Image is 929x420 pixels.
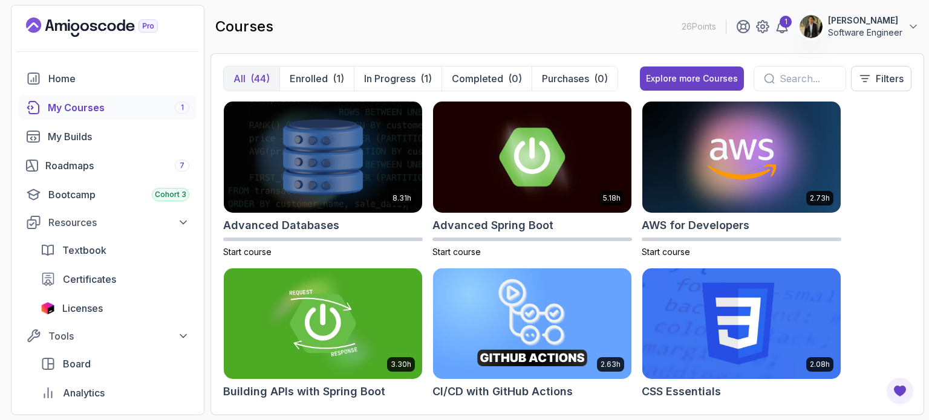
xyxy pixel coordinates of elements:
p: 2.08h [810,360,830,369]
img: jetbrains icon [41,302,55,314]
button: Completed(0) [442,66,532,91]
a: board [33,352,197,376]
img: user profile image [800,15,823,38]
a: certificates [33,267,197,291]
div: (1) [333,71,344,86]
p: 5.18h [603,193,621,203]
div: (0) [508,71,522,86]
a: roadmaps [19,153,197,178]
span: Textbook [62,243,106,257]
div: (44) [250,71,270,86]
div: My Builds [48,129,189,144]
p: [PERSON_NAME] [828,15,902,27]
a: licenses [33,296,197,320]
span: Licenses [62,301,103,315]
button: Enrolled(1) [279,66,354,91]
button: All(44) [224,66,279,91]
button: Explore more Courses [640,66,744,91]
button: Filters [851,66,911,91]
div: My Courses [48,100,189,115]
p: Software Engineer [828,27,902,39]
span: Cohort 3 [155,190,186,199]
span: 7 [180,161,184,170]
a: 1 [775,19,789,34]
span: Certificates [63,272,116,286]
div: (1) [420,71,432,86]
img: AWS for Developers card [642,102,841,213]
button: user profile image[PERSON_NAME]Software Engineer [799,15,919,39]
p: 8.31h [393,193,411,203]
h2: courses [215,17,273,36]
p: 2.73h [810,193,830,203]
span: Start course [432,247,481,257]
a: builds [19,124,197,149]
img: CSS Essentials card [642,268,841,380]
img: Advanced Spring Boot card [433,102,631,213]
img: Building APIs with Spring Boot card [224,268,422,380]
span: Start course [223,247,272,257]
img: CI/CD with GitHub Actions card [433,268,631,380]
p: Purchases [542,71,589,86]
h2: Building APIs with Spring Boot [223,383,385,400]
button: Tools [19,325,197,347]
p: 26 Points [682,21,716,33]
a: courses [19,95,197,120]
h2: Advanced Spring Boot [432,217,553,234]
div: (0) [594,71,608,86]
div: Roadmaps [45,158,189,173]
div: Home [48,71,189,86]
p: Completed [452,71,503,86]
a: home [19,66,197,91]
button: Open Feedback Button [885,376,914,405]
p: Filters [876,71,904,86]
div: Tools [48,329,189,343]
p: 2.63h [601,360,621,369]
p: Enrolled [290,71,328,86]
button: Resources [19,212,197,233]
a: Landing page [26,18,186,37]
img: Advanced Databases card [224,102,422,213]
p: All [233,71,246,86]
h2: Advanced Databases [223,217,339,234]
h2: CSS Essentials [642,383,721,400]
span: 1 [181,103,184,112]
p: In Progress [364,71,416,86]
h2: CI/CD with GitHub Actions [432,383,573,400]
div: 1 [780,16,792,28]
span: Start course [642,247,690,257]
h2: AWS for Developers [642,217,749,234]
a: textbook [33,238,197,262]
a: bootcamp [19,183,197,207]
button: In Progress(1) [354,66,442,91]
input: Search... [780,71,836,86]
span: Analytics [63,386,105,400]
a: analytics [33,381,197,405]
div: Resources [48,215,189,230]
button: Purchases(0) [532,66,618,91]
div: Explore more Courses [646,73,738,85]
div: Bootcamp [48,187,189,202]
p: 3.30h [391,360,411,369]
span: Board [63,357,91,371]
